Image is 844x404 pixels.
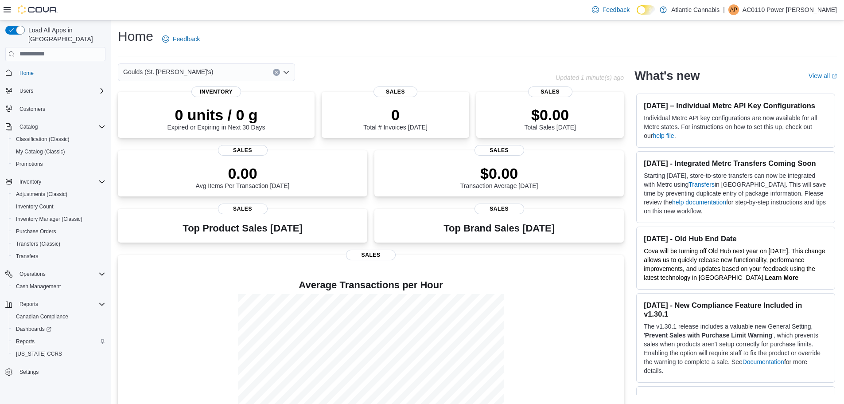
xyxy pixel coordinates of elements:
a: Transfers [688,181,715,188]
h3: [DATE] – Individual Metrc API Key Configurations [644,101,828,110]
a: Inventory Count [12,201,57,212]
p: 0 [363,106,427,124]
p: 0 units / 0 g [167,106,265,124]
a: Cash Management [12,281,64,292]
button: Operations [16,269,49,279]
button: Settings [2,365,109,378]
span: Inventory Count [16,203,54,210]
div: Total # Invoices [DATE] [363,106,427,131]
button: Adjustments (Classic) [9,188,109,200]
button: Users [16,86,37,96]
span: Inventory [19,178,41,185]
button: My Catalog (Classic) [9,145,109,158]
span: Sales [528,86,572,97]
span: Customers [19,106,45,113]
input: Dark Mode [637,5,655,15]
span: Sales [475,204,524,214]
button: Customers [2,102,109,115]
span: My Catalog (Classic) [16,148,65,155]
button: Reports [16,299,42,310]
button: Inventory Manager (Classic) [9,213,109,225]
span: Purchase Orders [16,228,56,235]
a: Feedback [588,1,633,19]
button: Inventory [16,177,45,187]
div: Total Sales [DATE] [524,106,576,131]
p: Individual Metrc API key configurations are now available for all Metrc states. For instructions ... [644,114,828,140]
h3: [DATE] - Old Hub End Date [644,234,828,243]
button: Transfers (Classic) [9,238,109,250]
a: Settings [16,367,42,377]
a: Feedback [159,30,203,48]
nav: Complex example [5,63,105,402]
button: Home [2,67,109,79]
button: Canadian Compliance [9,310,109,323]
span: Adjustments (Classic) [12,189,105,200]
p: AC0110 Power [PERSON_NAME] [743,4,837,15]
h3: [DATE] - Integrated Metrc Transfers Coming Soon [644,159,828,168]
span: Washington CCRS [12,349,105,359]
span: My Catalog (Classic) [12,146,105,157]
img: Cova [18,5,58,14]
h3: [DATE] - New Compliance Feature Included in v1.30.1 [644,301,828,318]
a: help file [653,132,674,139]
div: Transaction Average [DATE] [460,165,538,189]
p: Atlantic Cannabis [671,4,720,15]
span: Adjustments (Classic) [16,191,67,198]
h2: What's new [634,69,700,83]
button: Catalog [2,121,109,133]
a: Home [16,68,37,78]
span: Dashboards [12,324,105,334]
span: [US_STATE] CCRS [16,350,62,357]
span: Inventory [191,86,241,97]
span: Canadian Compliance [16,313,68,320]
span: AP [730,4,737,15]
span: Reports [16,299,105,310]
p: $0.00 [460,165,538,182]
a: Customers [16,104,49,114]
span: Sales [373,86,418,97]
p: $0.00 [524,106,576,124]
span: Sales [346,250,396,260]
p: Starting [DATE], store-to-store transfers can now be integrated with Metrc using in [GEOGRAPHIC_D... [644,171,828,216]
span: Inventory Manager (Classic) [16,216,82,223]
button: Users [2,85,109,97]
span: Sales [475,145,524,156]
p: | [723,4,725,15]
a: Promotions [12,159,47,169]
a: Adjustments (Classic) [12,189,71,200]
span: Catalog [16,122,105,132]
span: Sales [218,145,268,156]
span: Goulds (St. [PERSON_NAME]'s) [123,67,213,77]
p: Updated 1 minute(s) ago [556,74,624,81]
span: Promotions [12,159,105,169]
strong: Prevent Sales with Purchase Limit Warning [645,332,772,339]
button: Reports [9,335,109,348]
strong: Learn More [765,274,798,281]
span: Inventory [16,177,105,187]
span: Feedback [603,5,630,14]
span: Canadian Compliance [12,311,105,322]
button: Inventory Count [9,200,109,213]
span: Operations [16,269,105,279]
span: Cash Management [12,281,105,292]
a: My Catalog (Classic) [12,146,69,157]
span: Operations [19,271,46,278]
span: Customers [16,103,105,114]
button: Purchase Orders [9,225,109,238]
button: Catalog [16,122,41,132]
button: Transfers [9,250,109,263]
a: Documentation [743,358,784,365]
span: Home [19,70,34,77]
span: Promotions [16,161,43,168]
span: Settings [16,366,105,377]
span: Home [16,67,105,78]
span: Transfers [12,251,105,262]
a: Dashboards [9,323,109,335]
a: [US_STATE] CCRS [12,349,66,359]
span: Reports [16,338,35,345]
a: Dashboards [12,324,55,334]
a: Canadian Compliance [12,311,72,322]
h1: Home [118,27,153,45]
span: Classification (Classic) [12,134,105,145]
